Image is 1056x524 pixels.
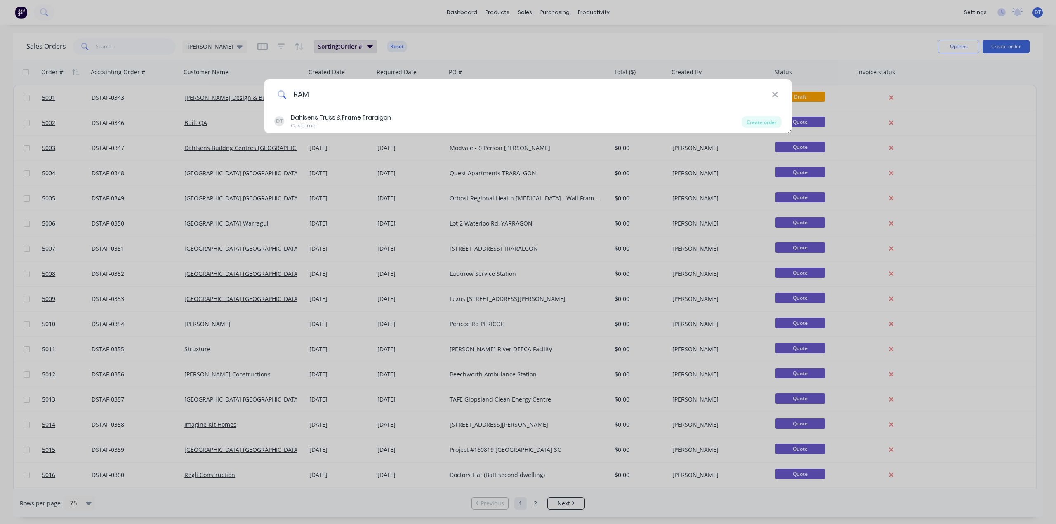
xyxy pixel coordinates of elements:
[274,116,284,126] div: DT
[287,79,772,110] input: Enter a customer name to create a new order...
[742,116,782,128] div: Create order
[345,113,357,122] b: ram
[291,113,391,122] div: Dahlsens Truss & F e Traralgon
[291,122,391,129] div: Customer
